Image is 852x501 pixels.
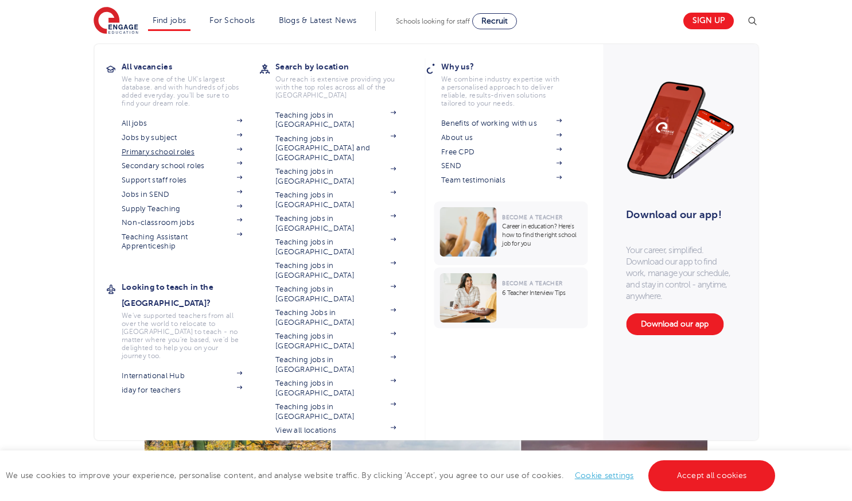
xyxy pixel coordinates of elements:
a: About us [441,133,562,142]
a: Teaching jobs in [GEOGRAPHIC_DATA] [275,238,396,257]
a: Teaching jobs in [GEOGRAPHIC_DATA] [275,111,396,130]
a: SEND [441,161,562,170]
h3: Download our app! [626,202,730,227]
p: We have one of the UK's largest database. and with hundreds of jobs added everyday. you'll be sur... [122,75,242,107]
a: Free CPD [441,147,562,157]
a: Teaching jobs in [GEOGRAPHIC_DATA] [275,402,396,421]
p: We combine industry expertise with a personalised approach to deliver reliable, results-driven so... [441,75,562,107]
a: Teaching jobs in [GEOGRAPHIC_DATA] [275,214,396,233]
a: Accept all cookies [648,460,776,491]
a: Cookie settings [575,471,634,480]
a: Primary school roles [122,147,242,157]
a: Jobs in SEND [122,190,242,199]
a: Teaching jobs in [GEOGRAPHIC_DATA] and [GEOGRAPHIC_DATA] [275,134,396,162]
a: Supply Teaching [122,204,242,213]
p: We've supported teachers from all over the world to relocate to [GEOGRAPHIC_DATA] to teach - no m... [122,312,242,360]
a: Non-classroom jobs [122,218,242,227]
a: Team testimonials [441,176,562,185]
a: Search by locationOur reach is extensive providing you with the top roles across all of the [GEOG... [275,59,413,99]
a: iday for teachers [122,386,242,395]
h3: All vacancies [122,59,259,75]
h3: Search by location [275,59,413,75]
a: Jobs by subject [122,133,242,142]
span: Recruit [481,17,508,25]
a: Sign up [683,13,734,29]
span: Become a Teacher [502,280,562,286]
a: Teaching jobs in [GEOGRAPHIC_DATA] [275,355,396,374]
a: Teaching jobs in [GEOGRAPHIC_DATA] [275,191,396,209]
a: Teaching jobs in [GEOGRAPHIC_DATA] [275,167,396,186]
a: Teaching Assistant Apprenticeship [122,232,242,251]
p: Your career, simplified. Download our app to find work, manage your schedule, and stay in control... [626,244,735,302]
a: For Schools [209,16,255,25]
a: Support staff roles [122,176,242,185]
span: Schools looking for staff [396,17,470,25]
span: We use cookies to improve your experience, personalise content, and analyse website traffic. By c... [6,471,778,480]
a: Benefits of working with us [441,119,562,128]
a: View all locations [275,426,396,435]
img: Engage Education [94,7,138,36]
a: Teaching jobs in [GEOGRAPHIC_DATA] [275,332,396,351]
h3: Why us? [441,59,579,75]
span: Become a Teacher [502,214,562,220]
a: Download our app [626,313,723,335]
a: Looking to teach in the [GEOGRAPHIC_DATA]?We've supported teachers from all over the world to rel... [122,279,259,360]
a: Teaching Jobs in [GEOGRAPHIC_DATA] [275,308,396,327]
a: Recruit [472,13,517,29]
a: Teaching jobs in [GEOGRAPHIC_DATA] [275,261,396,280]
a: Teaching jobs in [GEOGRAPHIC_DATA] [275,285,396,304]
a: Become a Teacher6 Teacher Interview Tips [434,267,590,328]
a: All jobs [122,119,242,128]
a: International Hub [122,371,242,380]
p: 6 Teacher Interview Tips [502,289,582,297]
a: Become a TeacherCareer in education? Here’s how to find the right school job for you [434,201,590,265]
a: All vacanciesWe have one of the UK's largest database. and with hundreds of jobs added everyday. ... [122,59,259,107]
a: Why us?We combine industry expertise with a personalised approach to deliver reliable, results-dr... [441,59,579,107]
a: Blogs & Latest News [279,16,357,25]
a: Find jobs [153,16,186,25]
p: Our reach is extensive providing you with the top roles across all of the [GEOGRAPHIC_DATA] [275,75,396,99]
a: Teaching jobs in [GEOGRAPHIC_DATA] [275,379,396,398]
h3: Looking to teach in the [GEOGRAPHIC_DATA]? [122,279,259,311]
p: Career in education? Here’s how to find the right school job for you [502,222,582,248]
a: Secondary school roles [122,161,242,170]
